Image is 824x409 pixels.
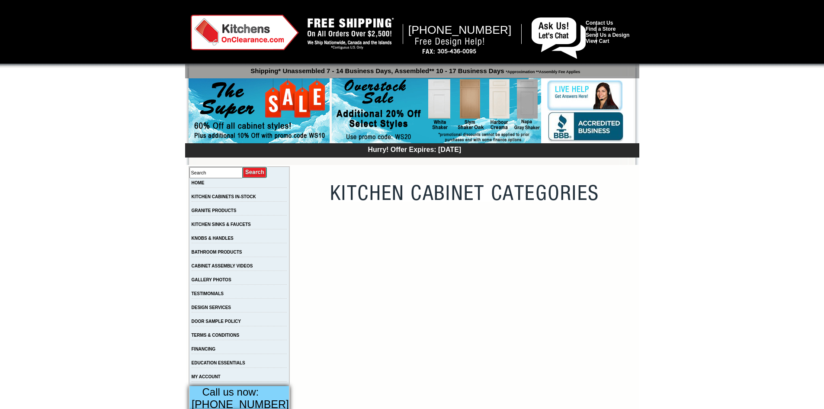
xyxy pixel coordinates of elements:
a: MY ACCOUNT [192,374,221,379]
a: GALLERY PHOTOS [192,277,231,282]
a: Contact Us [586,20,613,26]
a: FINANCING [192,347,216,351]
div: Hurry! Offer Expires: [DATE] [189,145,639,154]
p: Shipping* Unassembled 7 - 14 Business Days, Assembled** 10 - 17 Business Days [189,63,639,74]
a: Find a Store [586,26,616,32]
a: EDUCATION ESSENTIALS [192,361,245,365]
a: View Cart [586,38,609,44]
a: Send Us a Design [586,32,629,38]
a: DOOR SAMPLE POLICY [192,319,241,324]
input: Submit [243,167,267,178]
a: CABINET ASSEMBLY VIDEOS [192,264,253,268]
span: *Approximation **Assembly Fee Applies [504,68,580,74]
a: TERMS & CONDITIONS [192,333,240,338]
a: KNOBS & HANDLES [192,236,234,241]
span: Call us now: [202,386,259,398]
img: Kitchens on Clearance Logo [191,15,299,50]
a: DESIGN SERVICES [192,305,231,310]
a: KITCHEN SINKS & FAUCETS [192,222,251,227]
a: HOME [192,180,205,185]
a: KITCHEN CABINETS IN-STOCK [192,194,256,199]
a: TESTIMONIALS [192,291,224,296]
a: GRANITE PRODUCTS [192,208,237,213]
span: [PHONE_NUMBER] [408,23,512,36]
a: BATHROOM PRODUCTS [192,250,242,254]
